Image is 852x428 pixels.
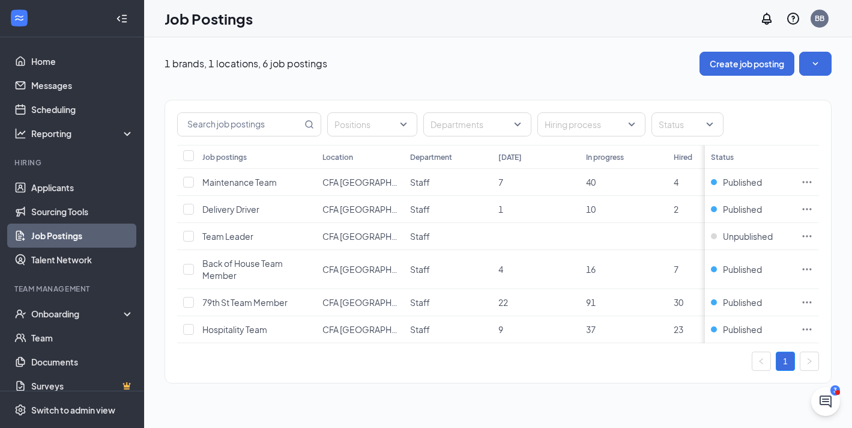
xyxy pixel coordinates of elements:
span: Published [723,323,762,335]
span: Staff [410,204,430,215]
a: 1 [776,352,794,370]
span: Staff [410,324,430,335]
span: left [758,358,765,365]
span: Delivery Driver [202,204,259,215]
span: right [806,358,813,365]
div: Reporting [31,127,134,139]
svg: MagnifyingGlass [304,120,314,129]
td: Staff [404,169,492,196]
span: 2 [674,204,678,215]
span: 22 [498,297,508,308]
a: Messages [31,73,134,97]
span: CFA [GEOGRAPHIC_DATA] [322,324,428,335]
button: SmallChevronDown [799,52,832,76]
li: Next Page [800,352,819,371]
span: 40 [586,177,596,188]
svg: Ellipses [801,230,813,242]
span: Back of House Team Member [202,258,283,281]
td: CFA Upper East Side [316,250,404,289]
span: Unpublished [723,230,773,242]
span: 23 [674,324,683,335]
a: Documents [31,350,134,374]
a: Home [31,49,134,73]
span: Staff [410,177,430,188]
th: Hired [668,145,755,169]
a: SurveysCrown [31,374,134,398]
div: Hiring [14,157,131,168]
span: 9 [498,324,503,335]
span: CFA [GEOGRAPHIC_DATA] [322,264,428,275]
svg: Ellipses [801,263,813,275]
td: Staff [404,223,492,250]
th: In progress [580,145,668,169]
a: Applicants [31,176,134,200]
svg: QuestionInfo [786,11,800,26]
span: 79th St Team Member [202,297,288,308]
span: Team Leader [202,231,253,242]
svg: UserCheck [14,308,26,320]
li: Previous Page [752,352,771,371]
span: Staff [410,297,430,308]
svg: Collapse [116,13,128,25]
li: 1 [776,352,795,371]
div: BB [815,13,824,23]
button: Create job posting [699,52,794,76]
div: Switch to admin view [31,404,115,416]
td: CFA Upper East Side [316,316,404,343]
span: Staff [410,231,430,242]
span: CFA [GEOGRAPHIC_DATA] [322,297,428,308]
button: right [800,352,819,371]
svg: Analysis [14,127,26,139]
svg: SmallChevronDown [809,58,821,70]
svg: Settings [14,404,26,416]
span: 37 [586,324,596,335]
td: Staff [404,316,492,343]
td: Staff [404,250,492,289]
td: Staff [404,196,492,223]
a: Scheduling [31,97,134,121]
td: Staff [404,289,492,316]
span: Published [723,176,762,188]
span: Hospitality Team [202,324,267,335]
a: Sourcing Tools [31,200,134,224]
span: 30 [674,297,683,308]
svg: Notifications [760,11,774,26]
iframe: Intercom live chat [811,387,840,416]
svg: Ellipses [801,176,813,188]
button: left [752,352,771,371]
span: 7 [674,264,678,275]
td: CFA Upper East Side [316,223,404,250]
svg: WorkstreamLogo [13,12,25,24]
p: 1 brands, 1 locations, 6 job postings [165,57,327,70]
svg: Ellipses [801,323,813,335]
div: Team Management [14,284,131,294]
svg: Ellipses [801,203,813,215]
span: 4 [498,264,503,275]
th: Status [705,145,795,169]
span: Published [723,296,762,308]
span: CFA [GEOGRAPHIC_DATA] [322,204,428,215]
span: 10 [586,204,596,215]
span: CFA [GEOGRAPHIC_DATA] [322,231,428,242]
span: 1 [498,204,503,215]
h1: Job Postings [165,8,253,29]
span: 16 [586,264,596,275]
td: CFA Upper East Side [316,289,404,316]
td: CFA Upper East Side [316,169,404,196]
span: 7 [498,177,503,188]
div: Location [322,152,353,162]
svg: Ellipses [801,296,813,308]
span: CFA [GEOGRAPHIC_DATA] [322,177,428,188]
span: Published [723,263,762,275]
span: Staff [410,264,430,275]
a: Job Postings [31,224,134,248]
span: 91 [586,297,596,308]
a: Talent Network [31,248,134,272]
th: [DATE] [492,145,580,169]
span: Published [723,203,762,215]
span: Maintenance Team [202,177,277,188]
a: Team [31,326,134,350]
div: Department [410,152,452,162]
div: 3 [830,385,840,396]
td: CFA Upper East Side [316,196,404,223]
